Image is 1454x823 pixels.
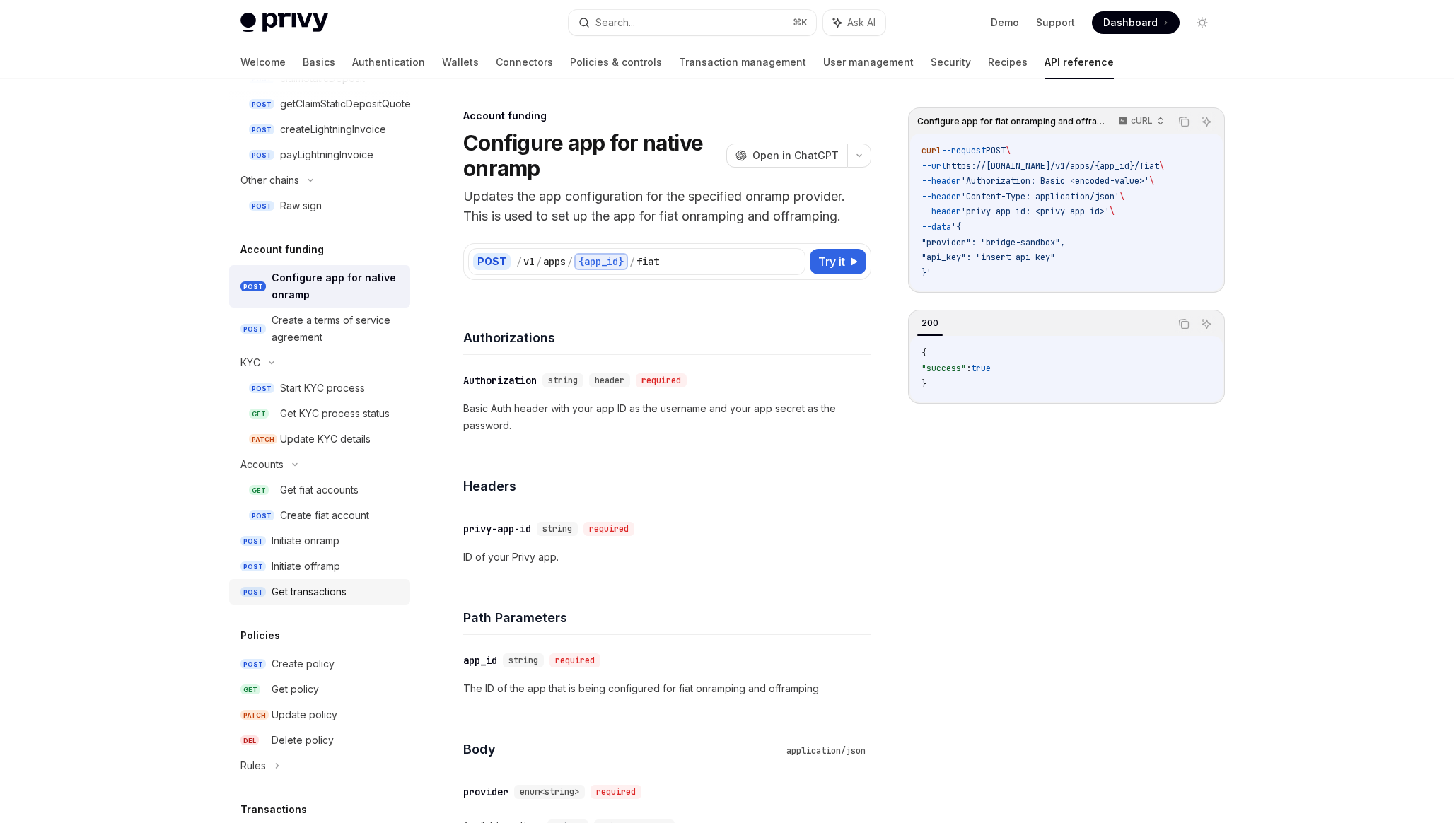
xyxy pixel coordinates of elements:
[229,265,410,308] a: POSTConfigure app for native onramp
[569,10,816,35] button: Search...⌘K
[240,456,284,473] div: Accounts
[272,558,340,575] div: Initiate offramp
[1110,110,1170,134] button: cURL
[473,253,511,270] div: POST
[463,328,871,347] h4: Authorizations
[229,375,410,401] a: POSTStart KYC process
[240,710,269,720] span: PATCH
[941,145,986,156] span: --request
[818,253,845,270] span: Try it
[229,142,410,168] a: POSTpayLightningInvoice
[951,221,961,233] span: '{
[463,477,871,496] h4: Headers
[726,144,847,168] button: Open in ChatGPT
[249,201,274,211] span: POST
[229,308,410,350] a: POSTCreate a terms of service agreement
[240,13,328,33] img: light logo
[463,608,871,627] h4: Path Parameters
[823,10,885,35] button: Ask AI
[1131,115,1153,127] p: cURL
[971,363,991,374] span: true
[1119,191,1124,202] span: \
[921,347,926,358] span: {
[229,728,410,753] a: DELDelete policy
[229,702,410,728] a: PATCHUpdate policy
[249,383,274,394] span: POST
[543,255,566,269] div: apps
[249,510,274,521] span: POST
[1159,160,1164,172] span: \
[917,116,1105,127] span: Configure app for fiat onramping and offramping.
[280,197,322,214] div: Raw sign
[280,431,371,448] div: Update KYC details
[523,255,535,269] div: v1
[280,95,411,112] div: getClaimStaticDepositQuote
[966,363,971,374] span: :
[961,191,1119,202] span: 'Content-Type: application/json'
[280,405,390,422] div: Get KYC process status
[583,522,634,536] div: required
[1036,16,1075,30] a: Support
[229,91,410,117] a: POSTgetClaimStaticDepositQuote
[463,373,537,387] div: Authorization
[272,583,347,600] div: Get transactions
[229,651,410,677] a: POSTCreate policy
[240,801,307,818] h5: Transactions
[636,373,687,387] div: required
[229,503,410,528] a: POSTCreate fiat account
[280,380,365,397] div: Start KYC process
[352,45,425,79] a: Authentication
[595,375,624,386] span: header
[921,175,961,187] span: --header
[240,45,286,79] a: Welcome
[595,14,635,31] div: Search...
[463,549,871,566] p: ID of your Privy app.
[280,507,369,524] div: Create fiat account
[240,536,266,547] span: POST
[240,561,266,572] span: POST
[229,579,410,605] a: POSTGet transactions
[921,191,961,202] span: --header
[272,532,339,549] div: Initiate onramp
[988,45,1028,79] a: Recipes
[463,109,871,123] div: Account funding
[229,477,410,503] a: GETGet fiat accounts
[249,409,269,419] span: GET
[249,434,277,445] span: PATCH
[781,744,871,758] div: application/json
[272,655,335,672] div: Create policy
[463,785,508,799] div: provider
[240,354,260,371] div: KYC
[442,45,479,79] a: Wallets
[810,249,866,274] button: Try it
[249,150,274,160] span: POST
[1149,175,1154,187] span: \
[921,252,1055,263] span: "api_key": "insert-api-key"
[991,16,1019,30] a: Demo
[520,786,579,798] span: enum<string>
[463,740,781,759] h4: Body
[591,785,641,799] div: required
[229,193,410,218] a: POSTRaw sign
[793,17,808,28] span: ⌘ K
[280,146,373,163] div: payLightningInvoice
[463,187,871,226] p: Updates the app configuration for the specified onramp provider. This is used to set up the app f...
[249,124,274,135] span: POST
[679,45,806,79] a: Transaction management
[280,121,386,138] div: createLightningInvoice
[847,16,876,30] span: Ask AI
[636,255,659,269] div: fiat
[240,172,299,189] div: Other chains
[463,680,871,697] p: The ID of the app that is being configured for fiat onramping and offramping
[496,45,553,79] a: Connectors
[921,267,931,279] span: }'
[536,255,542,269] div: /
[240,587,266,597] span: POST
[567,255,573,269] div: /
[1197,112,1216,131] button: Ask AI
[463,653,497,667] div: app_id
[249,485,269,496] span: GET
[921,145,941,156] span: curl
[1045,45,1114,79] a: API reference
[921,221,951,233] span: --data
